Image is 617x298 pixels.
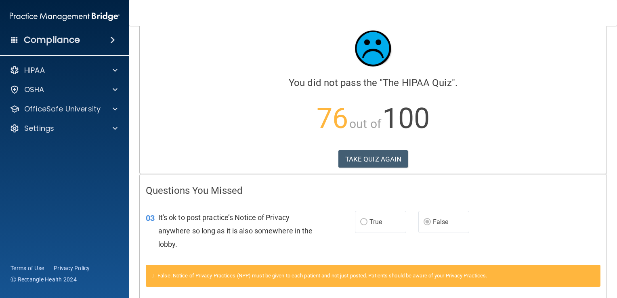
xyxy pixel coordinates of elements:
[146,185,600,196] h4: Questions You Missed
[10,8,120,25] img: PMB logo
[10,275,77,283] span: Ⓒ Rectangle Health 2024
[157,273,487,279] span: False. Notice of Privacy Practices (NPP) must be given to each patient and not just posted. Patie...
[24,104,101,114] p: OfficeSafe University
[146,213,155,223] span: 03
[158,213,313,248] span: It's ok to post practice’s Notice of Privacy anywhere so long as it is also somewhere in the lobby.
[10,104,118,114] a: OfficeSafe University
[433,218,449,226] span: False
[382,102,430,135] span: 100
[338,150,408,168] button: TAKE QUIZ AGAIN
[10,65,118,75] a: HIPAA
[424,219,431,225] input: False
[24,65,45,75] p: HIPAA
[10,264,44,272] a: Terms of Use
[146,78,600,88] h4: You did not pass the " ".
[54,264,90,272] a: Privacy Policy
[24,85,44,94] p: OSHA
[360,219,367,225] input: True
[383,77,451,88] span: The HIPAA Quiz
[24,124,54,133] p: Settings
[10,124,118,133] a: Settings
[349,24,397,73] img: sad_face.ecc698e2.jpg
[317,102,348,135] span: 76
[10,85,118,94] a: OSHA
[24,34,80,46] h4: Compliance
[349,117,381,131] span: out of
[369,218,382,226] span: True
